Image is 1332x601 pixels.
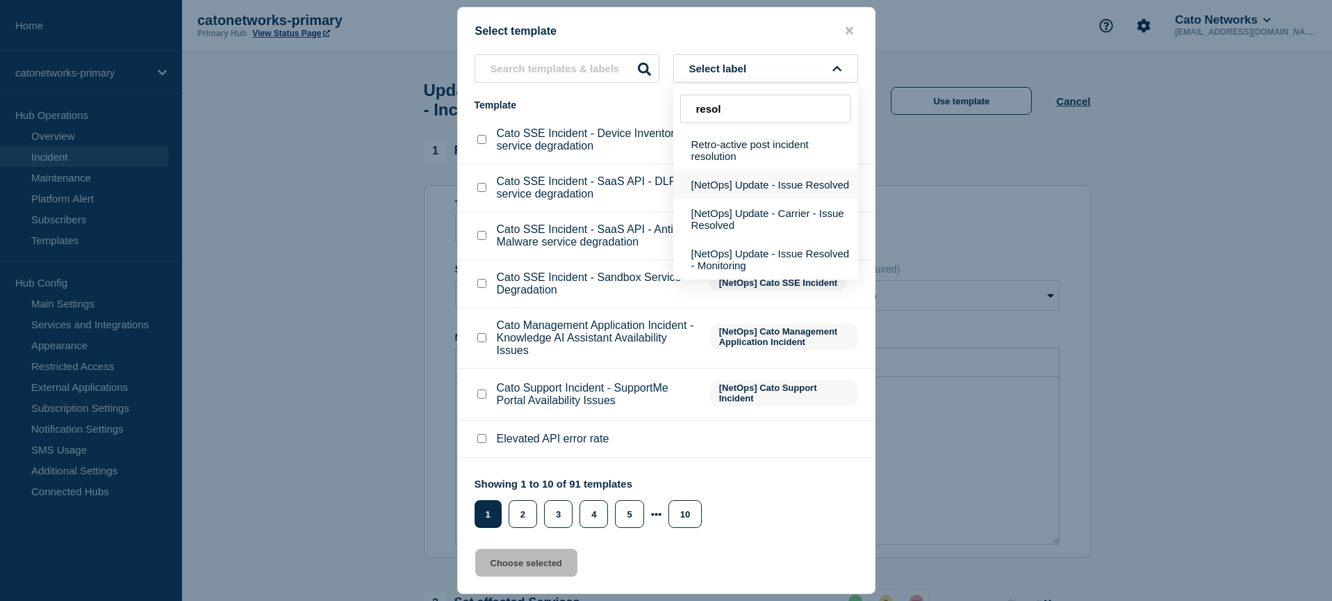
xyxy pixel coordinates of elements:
[509,500,537,528] button: 2
[841,24,857,38] button: close button
[680,95,851,123] input: Search labels
[673,170,858,199] button: [NetOps] Update - Issue Resolved
[477,434,486,443] input: Elevated API error rate checkbox
[477,231,486,240] input: Cato SSE Incident - SaaS API - Anti-Malware service degradation checkbox
[475,500,502,528] button: 1
[497,223,696,248] p: Cato SSE Incident - SaaS API - Anti-Malware service degradation
[477,390,486,399] input: Cato Support Incident - SupportMe Portal Availability Issues checkbox
[710,275,846,291] span: [NetOps] Cato SSE Incident
[689,63,753,74] span: Select label
[497,382,696,407] p: Cato Support Incident - SupportMe Portal Availability Issues
[544,500,573,528] button: 3
[615,500,643,528] button: 5
[673,54,858,83] button: Select label
[477,135,486,144] input: Cato SSE Incident - Device Inventory service degradation checkbox
[673,239,858,280] button: [NetOps] Update - Issue Resolved - Monitoring
[475,54,659,83] input: Search templates & labels
[475,549,577,577] button: Choose selected
[497,319,696,357] p: Cato Management Application Incident - Knowledge AI Assistant Availability Issues
[673,130,858,170] button: Retro-active post incident resolution
[710,380,858,406] span: [NetOps] Cato Support Incident
[497,271,696,296] p: Cato SSE Incident - Sandbox Service Degradation
[579,500,608,528] button: 4
[475,478,709,490] p: Showing 1 to 10 of 91 templates
[710,323,858,350] span: [NetOps] Cato Management Application Incident
[475,99,696,111] div: Template
[458,24,875,38] div: Select template
[477,183,486,192] input: Cato SSE Incident - SaaS API - DLP service degradation checkbox
[477,333,486,342] input: Cato Management Application Incident - Knowledge AI Assistant Availability Issues checkbox
[668,500,702,528] button: 10
[497,127,696,152] p: Cato SSE Incident - Device Inventory service degradation
[497,433,609,445] p: Elevated API error rate
[477,279,486,288] input: Cato SSE Incident - Sandbox Service Degradation checkbox
[673,199,858,239] button: [NetOps] Update - Carrier - Issue Resolved
[497,175,696,200] p: Cato SSE Incident - SaaS API - DLP service degradation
